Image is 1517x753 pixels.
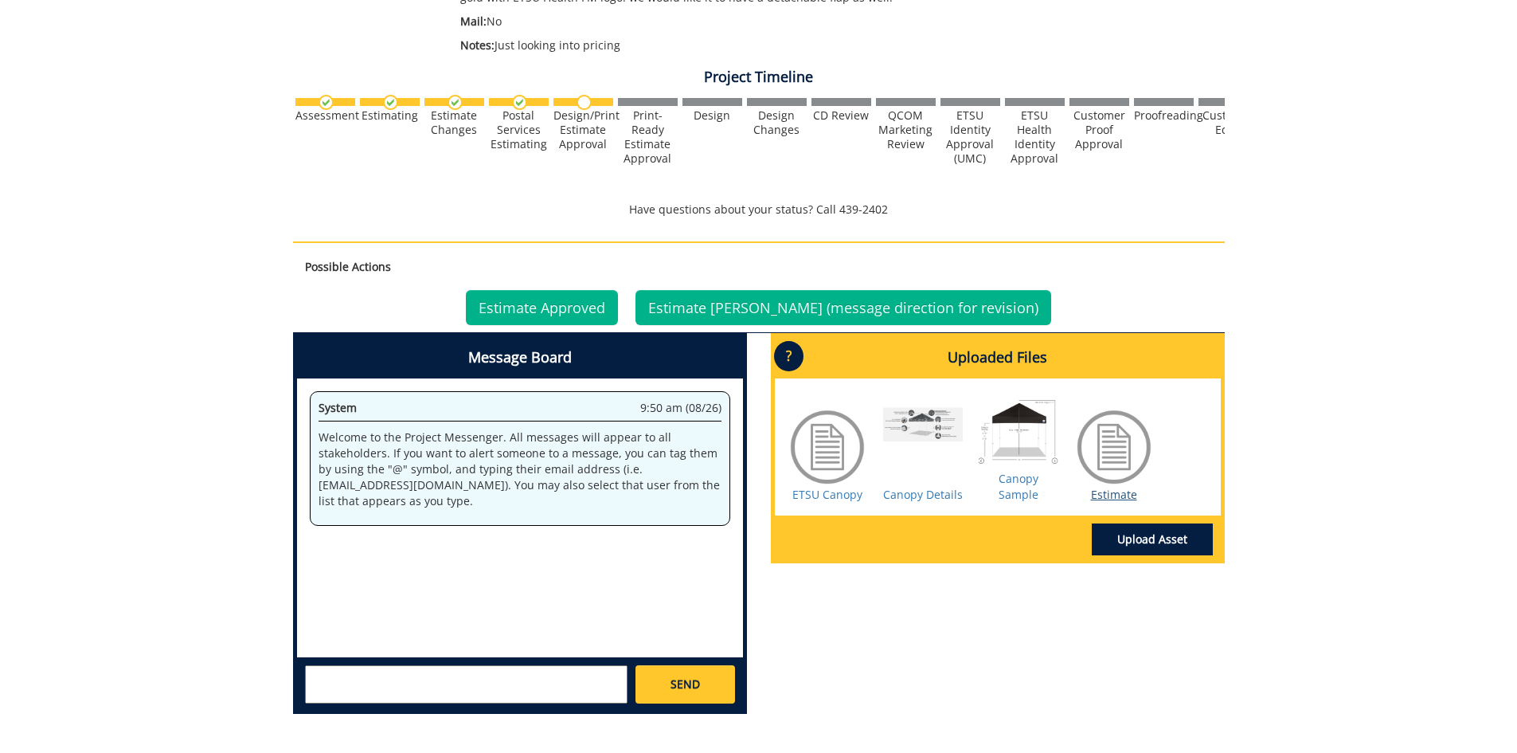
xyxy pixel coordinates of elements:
img: no [577,95,592,110]
span: Mail: [460,14,487,29]
h4: Project Timeline [293,69,1225,85]
div: Assessment [295,108,355,123]
div: Estimating [360,108,420,123]
h4: Message Board [297,337,743,378]
div: Design Changes [747,108,807,137]
a: Canopy Sample [999,471,1038,502]
span: 9:50 am (08/26) [640,400,721,416]
span: System [319,400,357,415]
div: Postal Services Estimating [489,108,549,151]
a: Estimate Approved [466,290,618,325]
div: Customer Edits [1198,108,1258,137]
p: No [460,14,1084,29]
img: checkmark [512,95,527,110]
div: Print-Ready Estimate Approval [618,108,678,166]
div: CD Review [811,108,871,123]
span: SEND [671,677,700,692]
a: Upload Asset [1092,524,1213,555]
a: ETSU Canopy [792,487,862,502]
div: ETSU Health Identity Approval [1005,108,1065,166]
div: Customer Proof Approval [1069,108,1129,151]
div: QCOM Marketing Review [876,108,936,151]
div: ETSU Identity Approval (UMC) [940,108,1000,166]
p: Welcome to the Project Messenger. All messages will appear to all stakeholders. If you want to al... [319,429,721,509]
img: checkmark [319,95,334,110]
div: Design/Print Estimate Approval [553,108,613,151]
strong: Possible Actions [305,259,391,274]
textarea: messageToSend [305,665,628,704]
div: Estimate Changes [424,108,484,137]
div: Proofreading [1134,108,1194,123]
img: checkmark [448,95,463,110]
a: Estimate [PERSON_NAME] (message direction for revision) [635,290,1051,325]
a: SEND [635,665,734,704]
h4: Uploaded Files [775,337,1221,378]
a: Estimate [1091,487,1137,502]
p: ? [774,341,803,371]
p: Just looking into pricing [460,37,1084,53]
span: Notes: [460,37,495,53]
a: Canopy Details [883,487,963,502]
div: Design [682,108,742,123]
p: Have questions about your status? Call 439-2402 [293,202,1225,218]
img: checkmark [383,95,398,110]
